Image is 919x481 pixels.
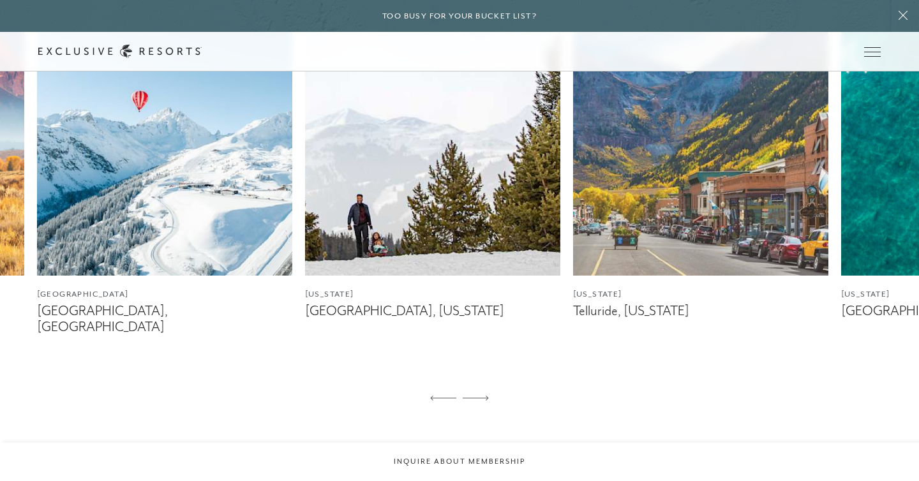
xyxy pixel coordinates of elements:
[382,10,537,22] h6: Too busy for your bucket list?
[305,288,560,300] figcaption: [US_STATE]
[573,303,828,319] figcaption: Telluride, [US_STATE]
[573,288,828,300] figcaption: [US_STATE]
[305,303,560,319] figcaption: [GEOGRAPHIC_DATA], [US_STATE]
[37,288,292,300] figcaption: [GEOGRAPHIC_DATA]
[37,303,292,335] figcaption: [GEOGRAPHIC_DATA], [GEOGRAPHIC_DATA]
[864,47,881,56] button: Open navigation
[860,422,919,481] iframe: To enrich screen reader interactions, please activate Accessibility in Grammarly extension settings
